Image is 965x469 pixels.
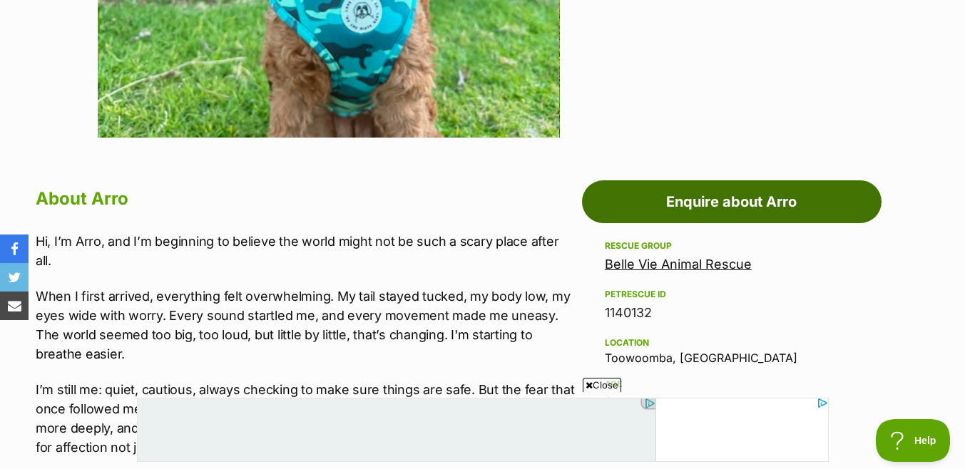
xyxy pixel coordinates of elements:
p: I’m still me: quiet, cautious, always checking to make sure things are safe. But the fear that on... [36,380,575,457]
div: Age [605,378,859,390]
div: PetRescue ID [605,289,859,300]
a: Enquire about Arro [582,180,882,223]
a: Belle Vie Animal Rescue [605,257,752,272]
div: 1140132 [605,303,859,323]
iframe: Help Scout Beacon - Open [876,419,951,462]
div: Rescue group [605,240,859,252]
h2: About Arro [36,183,575,215]
p: Hi, I’m Arro, and I’m beginning to believe the world might not be such a scary place after all. [36,232,575,270]
div: Toowoomba, [GEOGRAPHIC_DATA] [605,334,859,364]
p: When I first arrived, everything felt overwhelming. My tail stayed tucked, my body low, my eyes w... [36,287,575,364]
div: Location [605,337,859,349]
iframe: Advertisement [137,398,829,462]
span: Close [583,378,621,392]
